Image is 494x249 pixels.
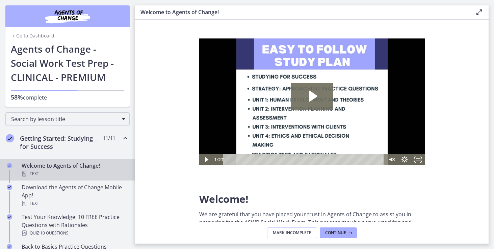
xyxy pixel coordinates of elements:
div: Text [22,170,127,178]
div: Download the Agents of Change Mobile App! [22,183,127,207]
i: Completed [6,134,14,142]
button: Show settings menu [199,115,212,127]
button: Fullscreen [212,115,226,127]
span: 58% [11,93,23,101]
span: Search by lesson title [11,115,119,123]
div: Text [22,199,127,207]
i: Completed [7,214,12,220]
button: Play Video: c1o6hcmjueu5qasqsu00.mp4 [92,44,134,71]
span: 11 / 11 [103,134,115,142]
div: Search by lesson title [5,112,130,126]
a: Go to Dashboard [11,32,54,39]
span: Welcome! [199,192,249,206]
div: Quiz [22,229,127,237]
button: Unmute [185,115,199,127]
i: Completed [7,185,12,190]
span: Continue [325,230,346,236]
button: Mark Incomplete [267,227,317,238]
h2: Getting Started: Studying for Success [20,134,102,150]
p: complete [11,93,124,102]
div: Playbar [29,115,182,127]
h3: Welcome to Agents of Change! [140,8,464,16]
div: Welcome to Agents of Change! [22,162,127,178]
img: Agents of Change Social Work Test Prep [27,8,108,24]
p: We are grateful that you have placed your trust in Agents of Change to assist you in preparing fo... [199,210,425,234]
span: · 10 Questions [39,229,69,237]
span: Mark Incomplete [273,230,311,236]
h1: Agents of Change - Social Work Test Prep - CLINICAL - PREMIUM [11,42,124,84]
div: Test Your Knowledge: 10 FREE Practice Questions with Rationales [22,213,127,237]
i: Completed [7,163,12,168]
button: Continue [320,227,357,238]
